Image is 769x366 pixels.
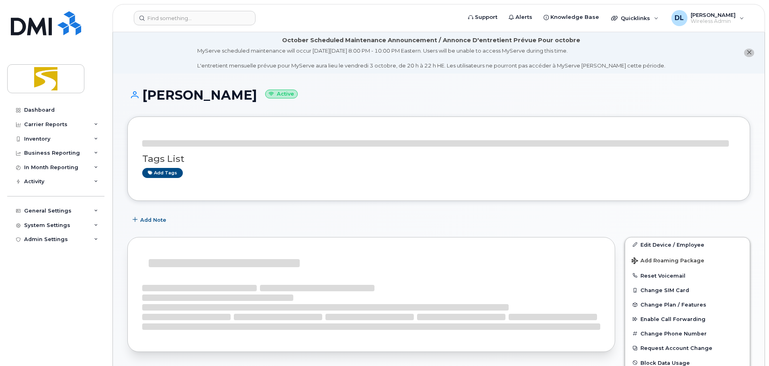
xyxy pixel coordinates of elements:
h3: Tags List [142,154,735,164]
span: Change Plan / Features [640,302,706,308]
div: MyServe scheduled maintenance will occur [DATE][DATE] 8:00 PM - 10:00 PM Eastern. Users will be u... [197,47,665,70]
button: Change Plan / Features [625,297,750,312]
button: Reset Voicemail [625,268,750,283]
button: Add Roaming Package [625,252,750,268]
h1: [PERSON_NAME] [127,88,750,102]
button: Add Note [127,213,173,227]
small: Active [265,90,298,99]
button: Request Account Change [625,341,750,355]
div: October Scheduled Maintenance Announcement / Annonce D'entretient Prévue Pour octobre [282,36,580,45]
button: Change SIM Card [625,283,750,297]
span: Add Note [140,216,166,224]
a: Edit Device / Employee [625,237,750,252]
span: Enable Call Forwarding [640,316,706,322]
a: Add tags [142,168,183,178]
button: Enable Call Forwarding [625,312,750,326]
button: close notification [744,49,754,57]
button: Change Phone Number [625,326,750,341]
span: Add Roaming Package [632,258,704,265]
